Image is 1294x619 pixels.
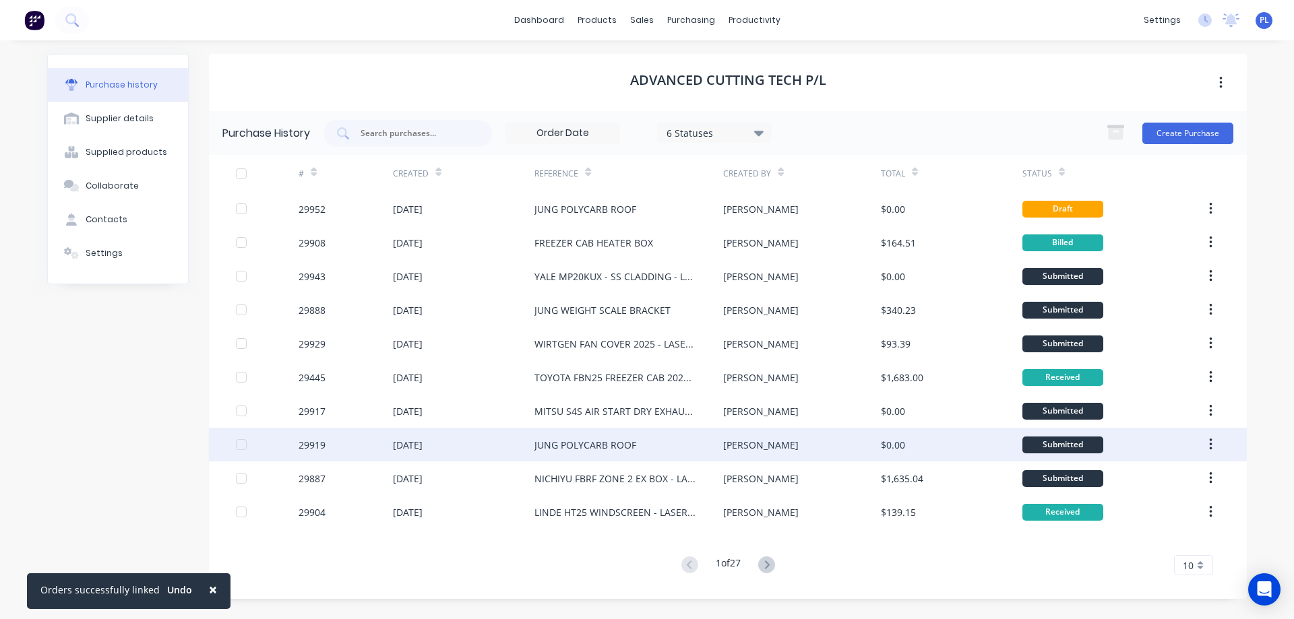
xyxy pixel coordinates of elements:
button: Close [195,573,230,606]
button: Undo [160,580,199,600]
h1: ADVANCED CUTTING TECH P/L [630,72,826,88]
div: 29952 [299,202,326,216]
button: Settings [48,236,188,270]
div: 29929 [299,337,326,351]
span: 10 [1183,558,1194,573]
div: YALE MP20KUX - SS CLADDING - LASERCUTTING [534,269,696,284]
div: sales [623,10,660,30]
div: [DATE] [393,471,423,486]
div: [DATE] [393,303,423,317]
div: [DATE] [393,505,423,519]
div: [DATE] [393,438,423,452]
div: [DATE] [393,236,423,250]
div: Purchase History [222,125,310,141]
div: NICHIYU FBRF ZONE 2 EX BOX - LASERCUTTING [534,471,696,486]
input: Search purchases... [359,127,471,140]
div: $139.15 [881,505,916,519]
div: 29917 [299,404,326,418]
div: [DATE] [393,337,423,351]
button: Collaborate [48,169,188,203]
div: Settings [86,247,123,259]
div: JUNG POLYCARB ROOF [534,202,636,216]
div: Created [393,168,429,180]
div: Status [1022,168,1052,180]
div: Submitted [1022,335,1103,352]
div: 29887 [299,471,326,486]
div: Draft [1022,201,1103,218]
button: Supplied products [48,135,188,169]
div: JUNG POLYCARB ROOF [534,438,636,452]
div: [DATE] [393,370,423,385]
div: [PERSON_NAME] [723,202,799,216]
div: $0.00 [881,438,905,452]
div: Submitted [1022,302,1103,319]
div: $340.23 [881,303,916,317]
img: Factory [24,10,44,30]
div: Contacts [86,214,127,226]
span: × [209,580,217,599]
div: TOYOTA FBN25 FREEZER CAB 2025 - LASERCUTTING [534,370,696,385]
div: [PERSON_NAME] [723,438,799,452]
input: Order Date [506,123,619,143]
div: $1,683.00 [881,370,923,385]
div: 1 of 27 [716,556,741,575]
div: 6 Statuses [667,125,763,139]
div: [PERSON_NAME] [723,303,799,317]
div: FREEZER CAB HEATER BOX [534,236,653,250]
div: [DATE] [393,202,423,216]
div: products [571,10,623,30]
div: Created By [723,168,771,180]
div: [PERSON_NAME] [723,505,799,519]
div: Submitted [1022,268,1103,285]
div: [PERSON_NAME] [723,337,799,351]
div: Total [881,168,905,180]
div: [PERSON_NAME] [723,404,799,418]
div: [DATE] [393,404,423,418]
div: 29919 [299,438,326,452]
div: $0.00 [881,404,905,418]
div: 29908 [299,236,326,250]
div: 29445 [299,370,326,385]
div: Orders successfully linked [40,583,160,597]
div: [PERSON_NAME] [723,471,799,486]
div: Supplied products [86,146,167,158]
div: [DATE] [393,269,423,284]
div: Received [1022,504,1103,521]
div: $164.51 [881,236,916,250]
div: Open Intercom Messenger [1248,573,1281,606]
button: Contacts [48,203,188,236]
div: # [299,168,304,180]
div: WIRTGEN FAN COVER 2025 - LASERCUTTING [534,337,696,351]
button: Purchase history [48,68,188,102]
div: [PERSON_NAME] [723,370,799,385]
button: Create Purchase [1142,123,1233,144]
div: purchasing [660,10,722,30]
div: Submitted [1022,403,1103,420]
div: [PERSON_NAME] [723,269,799,284]
div: Submitted [1022,436,1103,453]
div: [PERSON_NAME] [723,236,799,250]
span: PL [1260,14,1269,26]
div: MITSU S4S AIR START DRY EXHAUST - LASERCUTTING [534,404,696,418]
div: JUNG WEIGHT SCALE BRACKET [534,303,671,317]
div: Submitted [1022,470,1103,487]
div: $0.00 [881,269,905,284]
div: $93.39 [881,337,911,351]
div: 29904 [299,505,326,519]
div: $1,635.04 [881,471,923,486]
a: dashboard [507,10,571,30]
div: Billed [1022,234,1103,251]
div: 29943 [299,269,326,284]
div: 29888 [299,303,326,317]
div: Collaborate [86,180,139,192]
div: settings [1137,10,1188,30]
div: $0.00 [881,202,905,216]
div: Received [1022,369,1103,386]
button: Supplier details [48,102,188,135]
div: LINDE HT25 WINDSCREEN - LASERCUTTING [534,505,696,519]
div: Purchase history [86,79,158,91]
div: Supplier details [86,112,154,125]
div: productivity [722,10,787,30]
div: Reference [534,168,578,180]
